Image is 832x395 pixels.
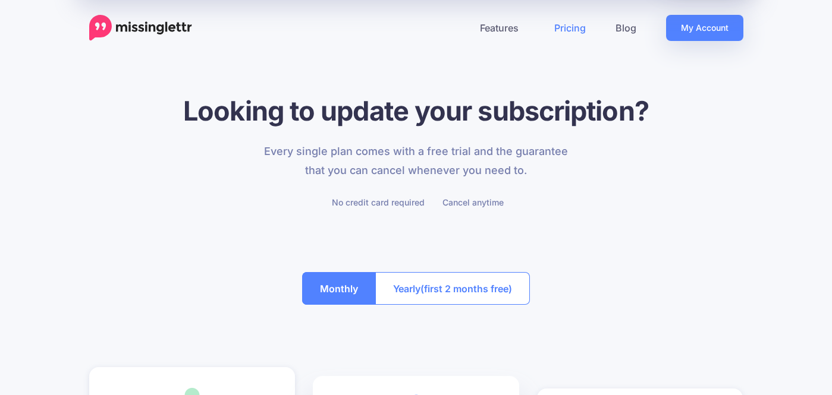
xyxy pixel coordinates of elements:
[601,15,651,41] a: Blog
[302,272,376,305] button: Monthly
[439,195,504,210] li: Cancel anytime
[539,15,601,41] a: Pricing
[257,142,575,180] p: Every single plan comes with a free trial and the guarantee that you can cancel whenever you need...
[666,15,743,41] a: My Account
[89,15,192,41] a: Home
[465,15,539,41] a: Features
[329,195,425,210] li: No credit card required
[375,272,530,305] button: Yearly(first 2 months free)
[89,94,743,127] h1: Looking to update your subscription?
[420,279,512,298] span: (first 2 months free)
